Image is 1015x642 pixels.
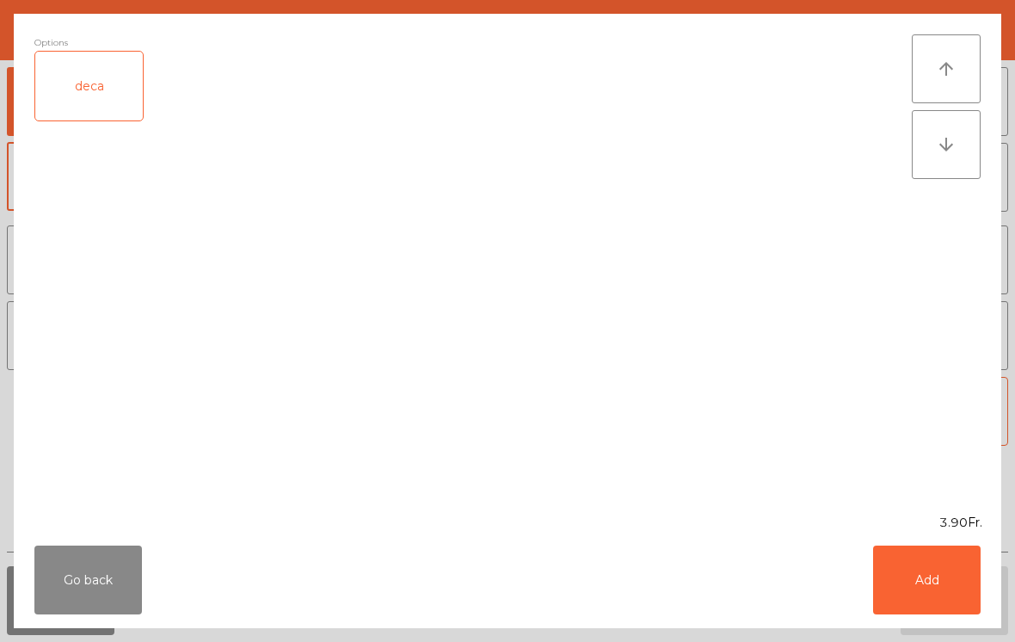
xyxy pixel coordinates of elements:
[35,52,143,120] div: deca
[936,134,957,155] i: arrow_downward
[34,34,68,51] span: Options
[912,110,981,179] button: arrow_downward
[912,34,981,103] button: arrow_upward
[936,59,957,79] i: arrow_upward
[34,546,142,614] button: Go back
[14,514,1001,532] div: 3.90Fr.
[873,546,981,614] button: Add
